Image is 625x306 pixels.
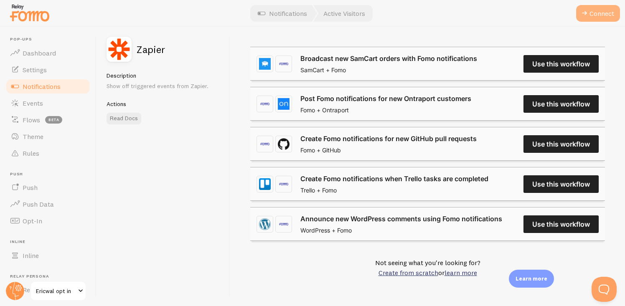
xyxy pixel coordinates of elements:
a: Opt-In [5,212,91,229]
a: Push Data [5,196,91,212]
span: Dashboard [23,49,56,57]
p: Learn more [516,275,547,283]
a: Dashboard [5,45,91,61]
span: Theme [23,132,43,141]
iframe: Help Scout Beacon - Open [592,277,617,302]
h2: Zapier [137,44,165,54]
img: fomo-relay-logo-orange.svg [9,2,51,23]
span: Inline [23,251,39,260]
span: Push [10,172,91,177]
span: Notifications [23,82,61,91]
span: Rules [23,149,39,157]
a: Read Docs [107,113,141,124]
span: Ericwal opt in [36,286,76,296]
span: beta [45,116,62,124]
a: Push [5,179,91,196]
h5: Actions [107,100,220,108]
span: Pop-ups [10,37,91,42]
a: Settings [5,61,91,78]
a: Flows beta [5,111,91,128]
span: Relay Persona [10,274,91,279]
span: Flows [23,116,40,124]
a: Rules [5,145,91,162]
img: fomo_icons_zapier.svg [107,37,132,62]
h5: Description [107,72,220,79]
p: Show off triggered events from Zapier. [107,82,220,90]
a: Ericwal opt in [30,281,86,301]
div: Learn more [509,270,554,288]
a: Notifications [5,78,91,95]
span: Inline [10,239,91,245]
span: Push [23,183,38,192]
a: Inline [5,247,91,264]
span: Push Data [23,200,54,208]
a: Events [5,95,91,111]
span: Opt-In [23,217,42,225]
span: Events [23,99,43,107]
a: Theme [5,128,91,145]
span: Settings [23,66,47,74]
